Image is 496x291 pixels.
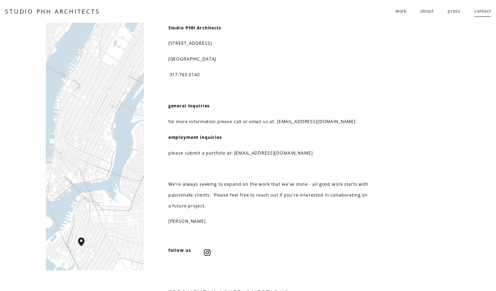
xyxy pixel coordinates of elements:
[168,116,369,127] p: for more information please call or email us at: [EMAIL_ADDRESS][DOMAIN_NAME]
[5,7,100,15] a: STUDIO PHH ARCHITECTS
[168,148,369,159] p: please submit a portfolio at: [EMAIL_ADDRESS][DOMAIN_NAME]
[396,6,406,17] a: folder dropdown
[204,249,211,256] a: Instagram
[168,70,369,80] p: 917.765.9140
[474,6,491,17] a: contact
[168,54,369,65] p: [GEOGRAPHIC_DATA]
[168,25,221,31] strong: Studio PHH Architects
[168,179,369,211] p: We're always seeking to expand on the work that we've done - all good work starts with passionate...
[168,247,191,253] strong: follow us
[396,6,406,17] span: work
[448,6,460,17] a: press
[168,134,222,140] strong: employment inquiries
[420,6,434,17] a: about
[168,38,369,49] p: [STREET_ADDRESS]
[168,216,369,227] p: [PERSON_NAME]
[168,103,210,109] strong: general inquiries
